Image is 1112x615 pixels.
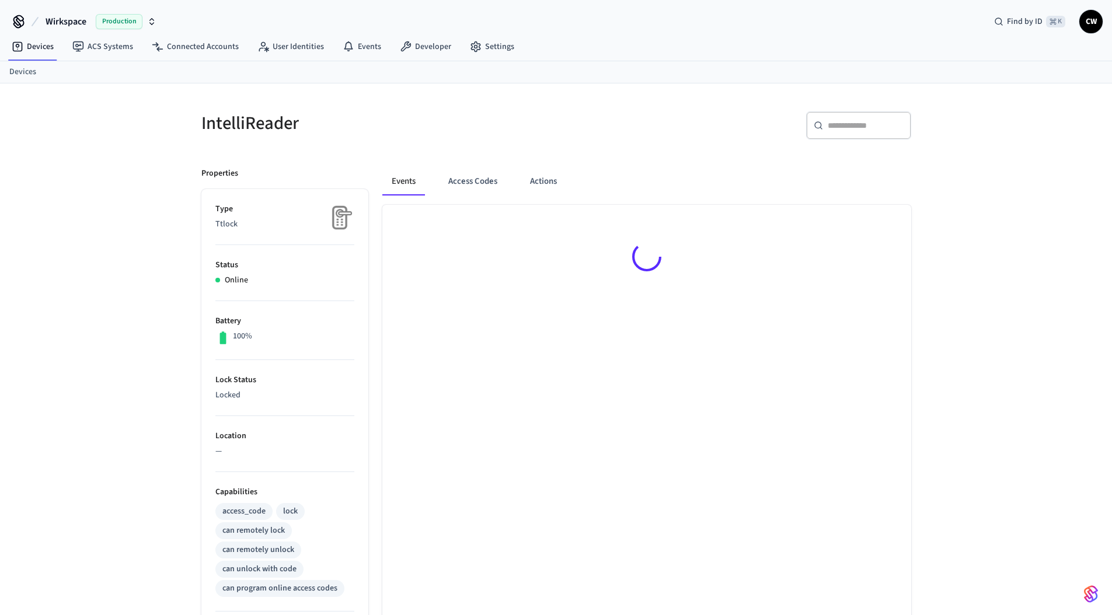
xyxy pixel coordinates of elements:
[222,582,337,595] div: can program online access codes
[225,274,248,286] p: Online
[233,330,252,343] p: 100%
[521,167,566,195] button: Actions
[201,111,549,135] h5: IntelliReader
[325,203,354,232] img: Placeholder Lock Image
[9,66,36,78] a: Devices
[63,36,142,57] a: ACS Systems
[283,505,298,518] div: lock
[215,374,354,386] p: Lock Status
[215,259,354,271] p: Status
[46,15,86,29] span: Wirkspace
[2,36,63,57] a: Devices
[215,218,354,230] p: Ttlock
[1080,11,1101,32] span: CW
[222,505,266,518] div: access_code
[215,486,354,498] p: Capabilities
[985,11,1075,32] div: Find by ID⌘ K
[461,36,524,57] a: Settings
[215,430,354,442] p: Location
[215,203,354,215] p: Type
[1046,16,1065,27] span: ⌘ K
[333,36,391,57] a: Events
[248,36,333,57] a: User Identities
[215,315,354,327] p: Battery
[96,14,142,29] span: Production
[222,525,285,537] div: can remotely lock
[1079,10,1103,33] button: CW
[382,167,911,195] div: ant example
[222,563,297,575] div: can unlock with code
[1084,585,1098,603] img: SeamLogoGradient.69752ec5.svg
[382,167,425,195] button: Events
[215,445,354,457] p: —
[222,544,294,556] div: can remotely unlock
[1007,16,1043,27] span: Find by ID
[439,167,507,195] button: Access Codes
[201,167,238,180] p: Properties
[391,36,461,57] a: Developer
[142,36,248,57] a: Connected Accounts
[215,389,354,401] p: Locked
